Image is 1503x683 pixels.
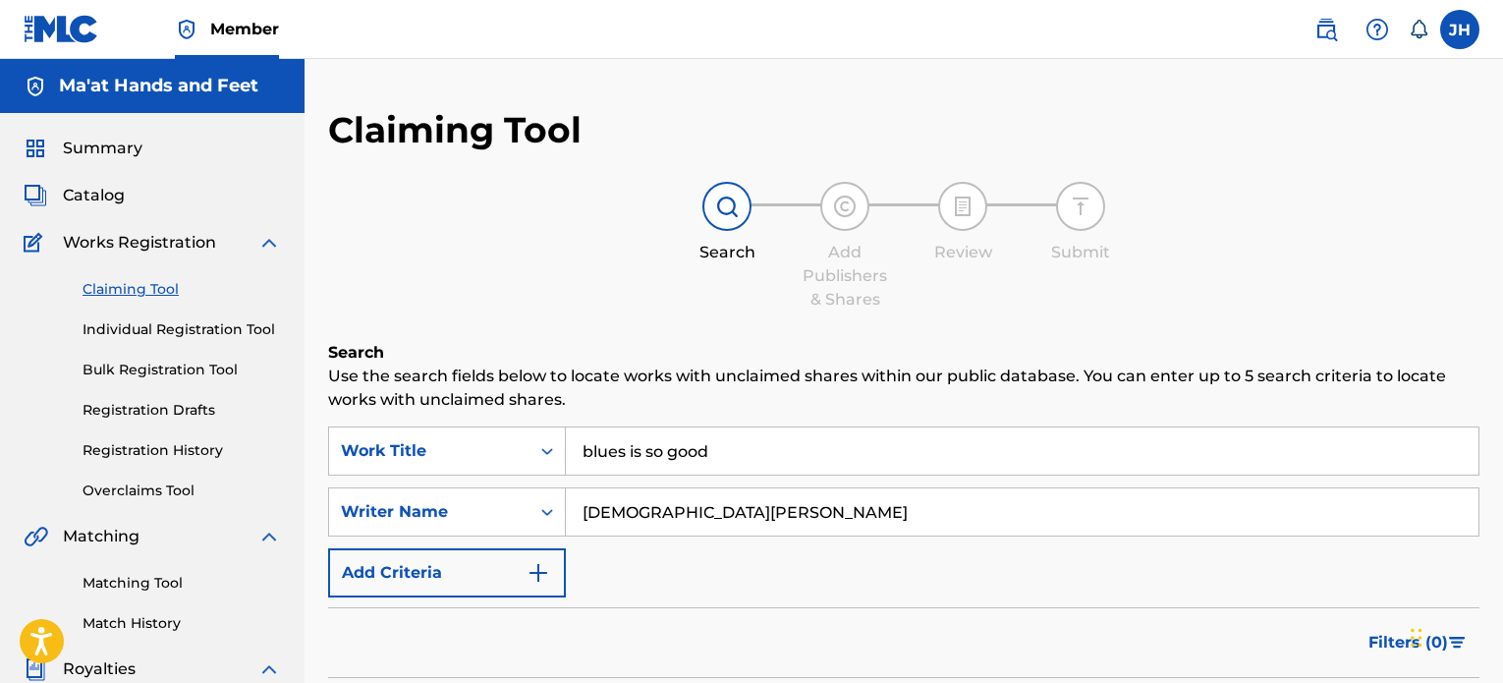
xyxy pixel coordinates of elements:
img: search [1314,18,1338,41]
div: Work Title [341,439,518,463]
img: Works Registration [24,231,49,255]
img: MLC Logo [24,15,99,43]
span: Catalog [63,184,125,207]
span: Member [210,18,279,40]
div: Add Publishers & Shares [796,241,894,312]
a: Matching Tool [83,573,281,594]
img: Top Rightsholder [175,18,198,41]
img: 9d2ae6d4665cec9f34b9.svg [527,561,550,585]
img: step indicator icon for Search [715,195,739,218]
img: help [1365,18,1389,41]
a: Registration Drafts [83,400,281,421]
div: User Menu [1440,10,1479,49]
a: Individual Registration Tool [83,319,281,340]
h6: Search [328,341,1479,365]
a: SummarySummary [24,137,142,160]
span: Filters ( 0 ) [1368,631,1448,655]
span: Works Registration [63,231,216,255]
iframe: Resource Center [1448,420,1503,578]
span: Royalties [63,657,136,681]
img: step indicator icon for Review [951,195,974,218]
img: expand [257,525,281,548]
img: expand [257,657,281,681]
img: step indicator icon for Submit [1069,195,1092,218]
img: Catalog [24,184,47,207]
img: Matching [24,525,48,548]
span: Summary [63,137,142,160]
iframe: Chat Widget [1405,589,1503,683]
h5: Ma'at Hands and Feet [59,75,258,97]
div: Drag [1411,608,1422,667]
div: Submit [1031,241,1130,264]
h2: Claiming Tool [328,108,582,152]
div: Writer Name [341,500,518,524]
a: Bulk Registration Tool [83,360,281,380]
img: step indicator icon for Add Publishers & Shares [833,195,857,218]
img: Accounts [24,75,47,98]
a: Registration History [83,440,281,461]
a: Match History [83,613,281,634]
button: Add Criteria [328,548,566,598]
img: expand [257,231,281,255]
p: Use the search fields below to locate works with unclaimed shares within our public database. You... [328,365,1479,412]
div: Notifications [1409,20,1428,39]
a: Public Search [1307,10,1346,49]
div: Search [678,241,776,264]
span: Matching [63,525,139,548]
div: Review [914,241,1012,264]
a: Overclaims Tool [83,481,281,501]
a: CatalogCatalog [24,184,125,207]
img: Summary [24,137,47,160]
button: Filters (0) [1357,618,1479,667]
div: Help [1358,10,1397,49]
a: Claiming Tool [83,279,281,300]
img: Royalties [24,657,47,681]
